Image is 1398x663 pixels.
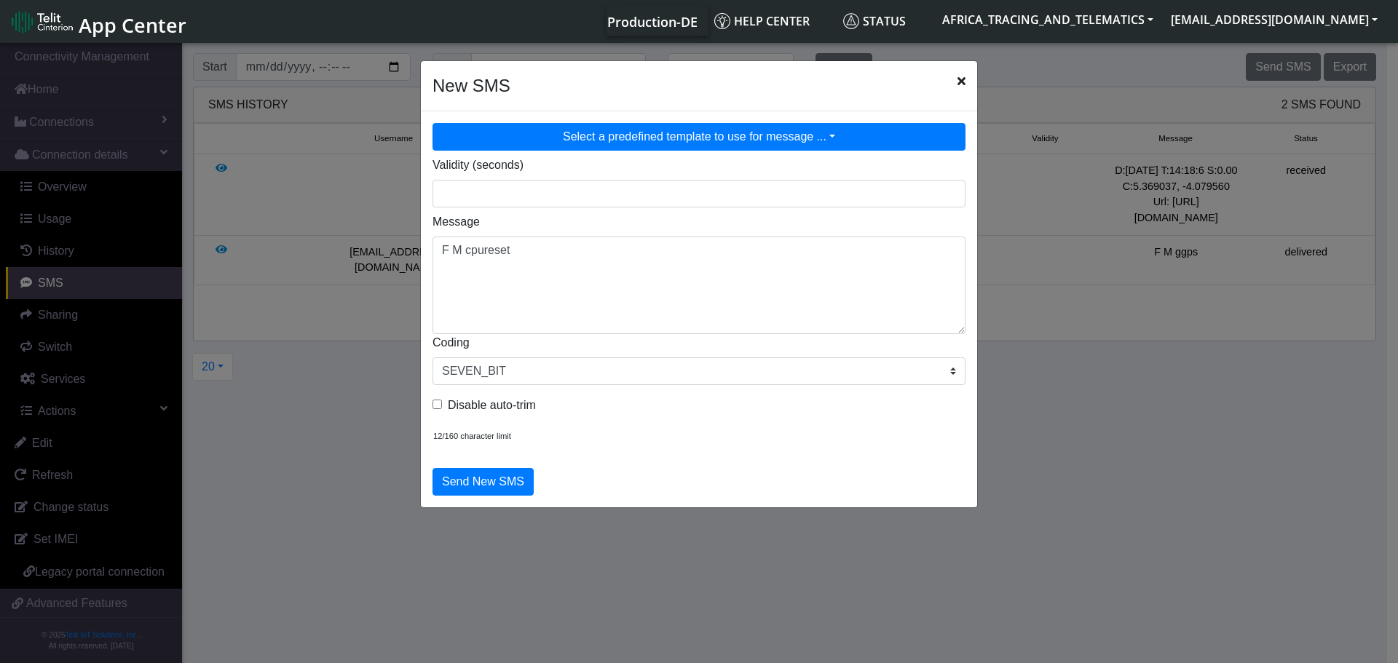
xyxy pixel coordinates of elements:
img: logo-telit-cinterion-gw-new.png [12,10,73,33]
button: [EMAIL_ADDRESS][DOMAIN_NAME] [1162,7,1386,33]
a: Your current platform instance [607,7,697,36]
span: Close [957,73,965,90]
button: AFRICA_TRACING_AND_TELEMATICS [933,7,1162,33]
img: status.svg [843,13,859,29]
button: Send New SMS [433,468,534,496]
label: Disable auto-trim [448,397,536,414]
span: Help center [714,13,810,29]
label: Message [433,213,480,231]
span: 12/160 character limit [433,432,511,440]
span: Production-DE [607,13,698,31]
label: Validity (seconds) [433,156,524,174]
button: Select a predefined template to use for message ... [433,123,965,151]
span: Status [843,13,906,29]
span: App Center [79,12,186,39]
label: Coding [433,334,470,352]
img: knowledge.svg [714,13,730,29]
h4: New SMS [433,73,510,99]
